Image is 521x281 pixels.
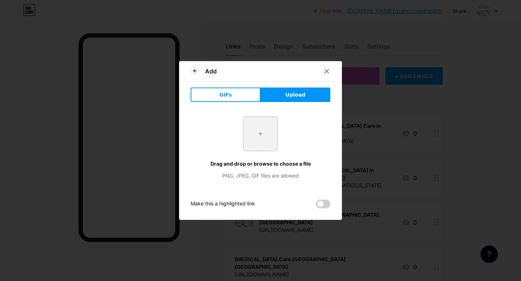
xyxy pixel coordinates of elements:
span: GIFs [219,91,232,99]
button: Upload [260,88,330,102]
span: Upload [285,91,305,99]
div: Drag and drop or browse to choose a file [191,160,330,167]
div: PNG, JPEG, GIF files are allowed [191,172,330,179]
div: Add [205,67,217,76]
div: Make this a highlighted link [191,200,255,208]
button: GIFs [191,88,260,102]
